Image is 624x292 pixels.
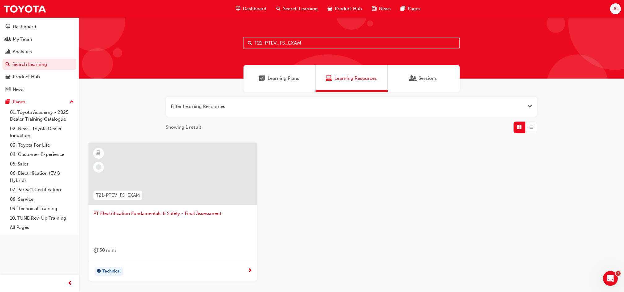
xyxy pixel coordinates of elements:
span: Learning Resources [326,75,332,82]
a: 02. New - Toyota Dealer Induction [7,124,76,140]
div: Pages [13,98,25,105]
a: My Team [2,34,76,45]
span: search-icon [276,5,281,13]
span: Search Learning [283,5,318,12]
span: learningRecordVerb_NONE-icon [96,164,101,170]
span: Product Hub [335,5,362,12]
span: Grid [517,124,522,131]
span: news-icon [6,87,10,92]
span: prev-icon [68,280,73,287]
div: Dashboard [13,23,36,30]
a: 08. Service [7,195,76,204]
a: 04. Customer Experience [7,150,76,159]
div: Analytics [13,48,32,55]
a: 07. Parts21 Certification [7,185,76,195]
a: 06. Electrification (EV & Hybrid) [7,169,76,185]
a: 05. Sales [7,159,76,169]
div: Product Hub [13,73,40,80]
a: SessionsSessions [388,65,460,92]
a: T21-PTEV_FS_EXAMPT Electrification Fundamentals & Safety - Final Assessmentduration-icon 30 minst... [88,143,257,281]
a: 09. Technical Training [7,204,76,213]
button: Open the filter [527,103,532,110]
button: DashboardMy TeamAnalyticsSearch LearningProduct HubNews [2,20,76,96]
span: Learning Plans [268,75,299,82]
a: search-iconSearch Learning [271,2,323,15]
span: PT Electrification Fundamentals & Safety - Final Assessment [93,210,252,217]
span: Dashboard [243,5,266,12]
img: Trak [3,2,46,16]
span: target-icon [97,268,101,276]
span: search-icon [6,62,10,67]
span: Technical [102,268,121,275]
span: next-icon [247,268,252,274]
div: 30 mins [93,247,117,254]
span: learningResourceType_ELEARNING-icon [97,149,101,157]
span: Sessions [410,75,416,82]
span: JG [613,5,618,12]
span: people-icon [6,37,10,42]
a: 01. Toyota Academy - 2025 Dealer Training Catalogue [7,108,76,124]
iframe: Intercom live chat [603,271,618,286]
a: 10. TUNE Rev-Up Training [7,213,76,223]
a: guage-iconDashboard [231,2,271,15]
span: chart-icon [6,49,10,55]
span: car-icon [328,5,332,13]
a: Dashboard [2,21,76,32]
span: 1 [616,271,621,276]
span: Sessions [419,75,437,82]
span: Learning Plans [259,75,265,82]
span: news-icon [372,5,377,13]
button: Pages [2,96,76,108]
span: duration-icon [93,247,98,254]
span: Search [248,40,252,47]
span: Pages [408,5,420,12]
a: car-iconProduct Hub [323,2,367,15]
span: up-icon [70,98,74,106]
div: My Team [13,36,32,43]
a: news-iconNews [367,2,396,15]
a: Learning PlansLearning Plans [243,65,316,92]
span: guage-icon [236,5,240,13]
span: Showing 1 result [166,124,201,131]
span: News [379,5,391,12]
a: 03. Toyota For Life [7,140,76,150]
a: pages-iconPages [396,2,425,15]
span: pages-icon [6,99,10,105]
a: Learning ResourcesLearning Resources [316,65,388,92]
span: guage-icon [6,24,10,30]
span: car-icon [6,74,10,80]
span: List [529,124,534,131]
span: pages-icon [401,5,405,13]
a: Analytics [2,46,76,58]
div: News [13,86,24,93]
a: All Pages [7,223,76,232]
span: T21-PTEV_FS_EXAM [96,192,140,199]
a: Search Learning [2,59,76,70]
a: News [2,84,76,95]
button: JG [610,3,621,14]
a: Product Hub [2,71,76,83]
input: Search... [243,37,460,49]
span: Learning Resources [334,75,377,82]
